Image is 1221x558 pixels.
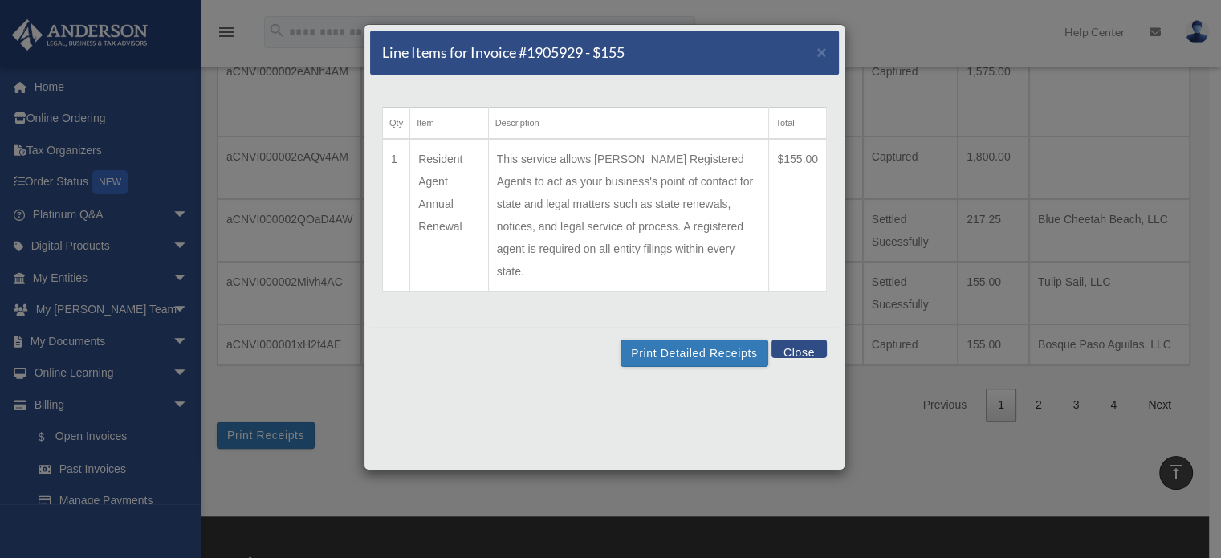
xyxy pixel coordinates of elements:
[769,108,827,140] th: Total
[410,139,488,291] td: Resident Agent Annual Renewal
[383,108,410,140] th: Qty
[816,43,827,60] button: Close
[382,43,625,63] h5: Line Items for Invoice #1905929 - $155
[769,139,827,291] td: $155.00
[621,340,767,367] button: Print Detailed Receipts
[816,43,827,61] span: ×
[383,139,410,291] td: 1
[771,340,827,358] button: Close
[488,139,769,291] td: This service allows [PERSON_NAME] Registered Agents to act as your business's point of contact fo...
[410,108,488,140] th: Item
[488,108,769,140] th: Description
